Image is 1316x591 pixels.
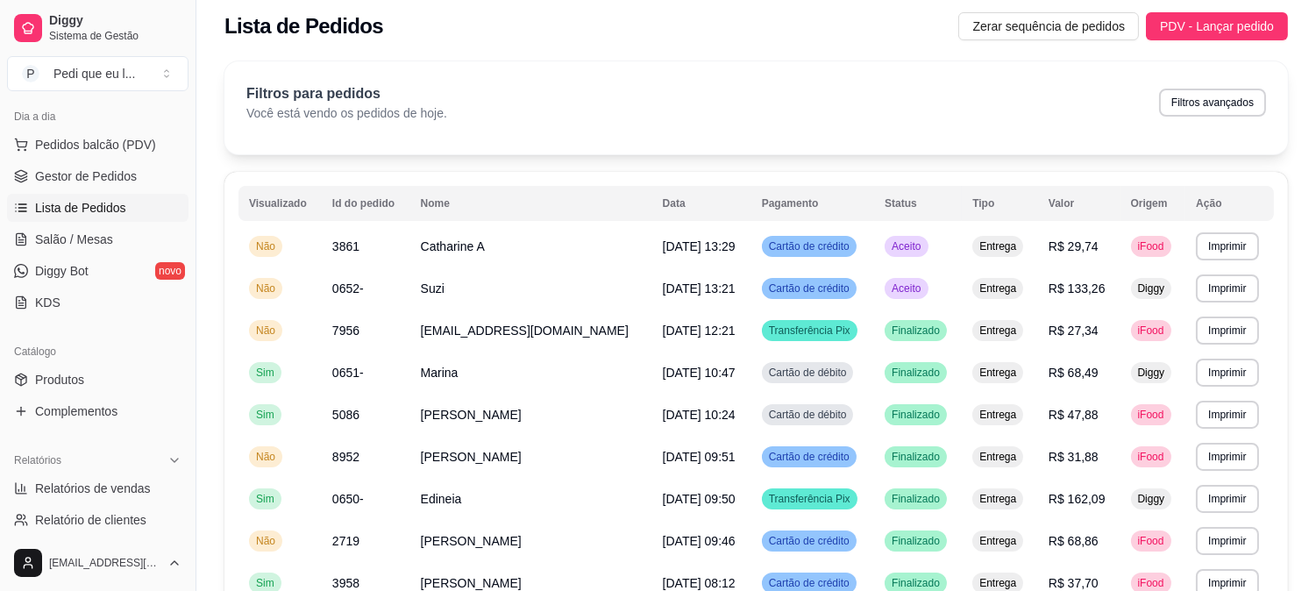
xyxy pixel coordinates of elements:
[765,239,853,253] span: Cartão de crédito
[976,281,1020,295] span: Entrega
[1049,450,1099,464] span: R$ 31,88
[35,136,156,153] span: Pedidos balcão (PDV)
[663,239,736,253] span: [DATE] 13:29
[224,12,383,40] h2: Lista de Pedidos
[652,186,751,221] th: Data
[1120,186,1186,221] th: Origem
[410,186,652,221] th: Nome
[7,103,189,131] div: Dia a dia
[421,450,522,464] span: [PERSON_NAME]
[976,492,1020,506] span: Entrega
[7,288,189,317] a: KDS
[765,534,853,548] span: Cartão de crédito
[1135,450,1168,464] span: iFood
[1135,408,1168,422] span: iFood
[49,556,160,570] span: [EMAIL_ADDRESS][DOMAIN_NAME]
[1135,492,1169,506] span: Diggy
[1049,576,1099,590] span: R$ 37,70
[35,480,151,497] span: Relatórios de vendas
[421,492,462,506] span: Edineia
[7,366,189,394] a: Produtos
[1135,239,1168,253] span: iFood
[663,576,736,590] span: [DATE] 08:12
[253,492,278,506] span: Sim
[1049,492,1106,506] span: R$ 162,09
[7,338,189,366] div: Catálogo
[246,83,447,104] p: Filtros para pedidos
[888,281,924,295] span: Aceito
[1196,485,1258,513] button: Imprimir
[35,294,60,311] span: KDS
[7,542,189,584] button: [EMAIL_ADDRESS][DOMAIN_NAME]
[332,492,364,506] span: 0650-
[1135,576,1168,590] span: iFood
[1049,281,1106,295] span: R$ 133,26
[1160,17,1274,36] span: PDV - Lançar pedido
[888,366,943,380] span: Finalizado
[35,167,137,185] span: Gestor de Pedidos
[22,65,39,82] span: P
[421,366,459,380] span: Marina
[663,281,736,295] span: [DATE] 13:21
[7,162,189,190] a: Gestor de Pedidos
[253,366,278,380] span: Sim
[7,397,189,425] a: Complementos
[1196,443,1258,471] button: Imprimir
[35,402,117,420] span: Complementos
[332,324,359,338] span: 7956
[332,450,359,464] span: 8952
[1185,186,1274,221] th: Ação
[888,492,943,506] span: Finalizado
[976,324,1020,338] span: Entrega
[421,281,445,295] span: Suzi
[35,231,113,248] span: Salão / Mesas
[253,324,279,338] span: Não
[421,576,522,590] span: [PERSON_NAME]
[253,534,279,548] span: Não
[888,324,943,338] span: Finalizado
[1196,232,1258,260] button: Imprimir
[238,186,322,221] th: Visualizado
[7,194,189,222] a: Lista de Pedidos
[253,281,279,295] span: Não
[976,534,1020,548] span: Entrega
[1038,186,1120,221] th: Valor
[1196,274,1258,303] button: Imprimir
[976,576,1020,590] span: Entrega
[421,408,522,422] span: [PERSON_NAME]
[663,324,736,338] span: [DATE] 12:21
[7,257,189,285] a: Diggy Botnovo
[7,225,189,253] a: Salão / Mesas
[663,492,736,506] span: [DATE] 09:50
[976,408,1020,422] span: Entrega
[1135,281,1169,295] span: Diggy
[888,450,943,464] span: Finalizado
[765,408,850,422] span: Cartão de débito
[962,186,1038,221] th: Tipo
[1135,534,1168,548] span: iFood
[958,12,1139,40] button: Zerar sequência de pedidos
[253,239,279,253] span: Não
[35,199,126,217] span: Lista de Pedidos
[888,408,943,422] span: Finalizado
[14,453,61,467] span: Relatórios
[1196,317,1258,345] button: Imprimir
[1049,366,1099,380] span: R$ 68,49
[1196,359,1258,387] button: Imprimir
[421,534,522,548] span: [PERSON_NAME]
[874,186,962,221] th: Status
[663,366,736,380] span: [DATE] 10:47
[421,324,629,338] span: [EMAIL_ADDRESS][DOMAIN_NAME]
[751,186,874,221] th: Pagamento
[663,534,736,548] span: [DATE] 09:46
[1049,324,1099,338] span: R$ 27,34
[7,506,189,534] a: Relatório de clientes
[888,576,943,590] span: Finalizado
[246,104,447,122] p: Você está vendo os pedidos de hoje.
[332,408,359,422] span: 5086
[253,450,279,464] span: Não
[1135,366,1169,380] span: Diggy
[765,324,854,338] span: Transferência Pix
[972,17,1125,36] span: Zerar sequência de pedidos
[332,366,364,380] span: 0651-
